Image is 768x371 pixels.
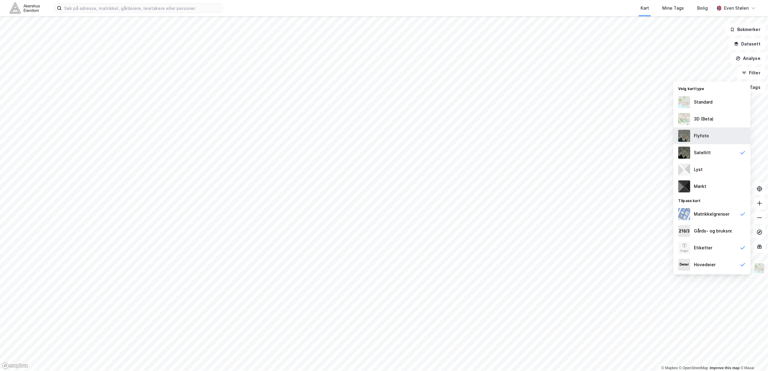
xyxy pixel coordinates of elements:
div: Etiketter [694,244,712,251]
img: Z [678,130,690,142]
a: OpenStreetMap [679,366,708,370]
div: Satellitt [694,149,711,156]
img: majorOwner.b5e170eddb5c04bfeeff.jpeg [678,259,690,271]
img: cadastreKeys.547ab17ec502f5a4ef2b.jpeg [678,225,690,237]
img: cadastreBorders.cfe08de4b5ddd52a10de.jpeg [678,208,690,220]
img: nCdM7BzjoCAAAAAElFTkSuQmCC [678,180,690,192]
a: Improve this map [710,366,740,370]
div: Mørkt [694,183,706,190]
img: Z [678,242,690,254]
div: Hovedeier [694,261,716,268]
div: Kart [641,5,649,12]
img: Z [678,96,690,108]
div: Lyst [694,166,703,173]
div: Standard [694,98,713,106]
div: Flyfoto [694,132,709,139]
button: Filter [737,67,766,79]
img: Z [678,113,690,125]
a: Mapbox [661,366,678,370]
div: Bolig [697,5,708,12]
div: Mine Tags [662,5,684,12]
div: Tilpass kart [673,195,751,206]
img: akershus-eiendom-logo.9091f326c980b4bce74ccdd9f866810c.svg [10,3,40,13]
button: Bokmerker [725,23,766,36]
img: Z [754,263,765,274]
div: Matrikkelgrenser [694,210,729,218]
input: Søk på adresse, matrikkel, gårdeiere, leietakere eller personer [62,4,223,13]
a: Mapbox homepage [2,362,28,369]
button: Analyse [731,52,766,64]
div: Velg karttype [673,83,751,94]
button: Tags [738,81,766,93]
div: Kontrollprogram for chat [738,342,768,371]
button: Datasett [729,38,766,50]
img: luj3wr1y2y3+OchiMxRmMxRlscgabnMEmZ7DJGWxyBpucwSZnsMkZbHIGm5zBJmewyRlscgabnMEmZ7DJGWxyBpucwSZnsMkZ... [678,164,690,176]
div: Gårds- og bruksnr. [694,227,733,235]
div: Even Stølen [724,5,749,12]
iframe: Chat Widget [738,342,768,371]
img: 9k= [678,147,690,159]
div: 3D (Beta) [694,115,713,123]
